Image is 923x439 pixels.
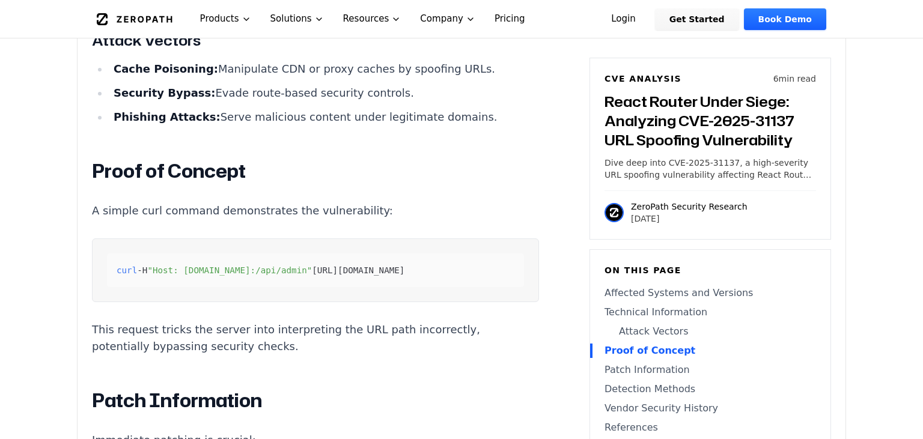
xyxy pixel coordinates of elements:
[597,8,650,30] a: Login
[137,265,147,275] span: -H
[605,344,816,358] a: Proof of Concept
[631,201,748,213] p: ZeroPath Security Research
[147,265,312,275] span: "Host: [DOMAIN_NAME]:/api/admin"
[655,8,739,30] a: Get Started
[92,202,539,219] p: A simple curl command demonstrates the vulnerability:
[605,157,816,181] p: Dive deep into CVE-2025-31137, a high-severity URL spoofing vulnerability affecting React Router ...
[92,321,539,355] p: This request tricks the server into interpreting the URL path incorrectly, potentially bypassing ...
[744,8,826,30] a: Book Demo
[312,265,404,275] span: [URL][DOMAIN_NAME]
[605,305,816,319] a: Technical Information
[109,61,539,77] li: Manipulate CDN or proxy caches by spoofing URLs.
[605,92,816,150] h3: React Router Under Siege: Analyzing CVE-2025-31137 URL Spoofing Vulnerability
[605,73,681,85] h6: CVE Analysis
[605,363,816,377] a: Patch Information
[605,203,624,222] img: ZeroPath Security Research
[114,111,221,123] strong: Phishing Attacks:
[605,264,816,276] h6: On this page
[109,85,539,101] li: Evade route-based security controls.
[773,73,816,85] p: 6 min read
[605,324,816,339] a: Attack Vectors
[605,401,816,416] a: Vendor Security History
[92,159,539,183] h2: Proof of Concept
[631,213,748,225] p: [DATE]
[117,265,137,275] span: curl
[109,109,539,126] li: Serve malicious content under legitimate domains.
[92,389,539,413] h2: Patch Information
[92,29,539,51] h3: Attack Vectors
[605,420,816,435] a: References
[605,382,816,396] a: Detection Methods
[114,62,218,75] strong: Cache Poisoning:
[605,286,816,300] a: Affected Systems and Versions
[114,86,215,99] strong: Security Bypass:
